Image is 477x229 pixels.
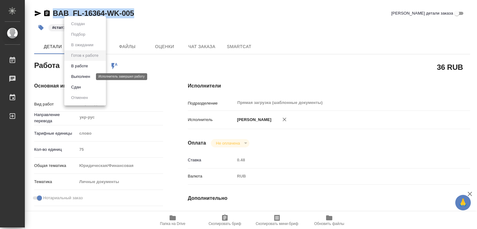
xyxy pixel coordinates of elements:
button: Сдан [69,84,83,91]
button: В ожидании [69,42,95,48]
button: Готов к работе [69,52,100,59]
button: Создан [69,20,87,27]
button: В работе [69,63,90,70]
button: Подбор [69,31,87,38]
button: Выполнен [69,73,92,80]
button: Отменен [69,94,90,101]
